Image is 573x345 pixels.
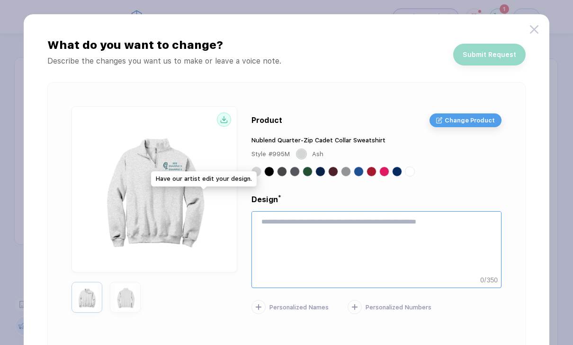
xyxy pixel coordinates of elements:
div: Product [251,116,282,125]
img: 1754970195961tdpwq_nt_back.png [112,284,138,310]
button: White [405,167,415,177]
button: Black Heather [277,167,287,177]
div: Design [251,193,281,204]
button: Charcoal Grey [290,167,300,177]
div: What do you want to change? [47,38,281,52]
button: Royal [354,167,364,177]
button: Ash [251,167,261,177]
button: Change Product [430,113,501,127]
button: Vintage Hthr Red [379,167,389,177]
button: Personalized Numbers [348,300,431,314]
button: True Red [367,167,376,177]
div: Describe the changes you want us to make or leave a voice note. [47,56,281,65]
button: Vintage Htr Navy [392,167,402,177]
img: 1754970195961zobrz_nt_front.png [74,284,100,310]
button: Black [264,167,274,177]
button: Oxford [341,167,351,177]
button: Personalized Names [251,300,329,314]
div: Have our artist edit your design. [151,171,257,186]
button: Forest Green [303,167,313,177]
button: Maroon [328,167,338,177]
span: Ash [312,150,323,158]
div: Personalized Names [269,304,329,311]
button: J Navy [315,167,325,177]
span: # 995M [269,150,290,158]
div: Nublend Quarter-Zip Cadet Collar Sweatshirt [251,137,385,144]
img: 1754970195961zobrz_nt_front.png [74,115,234,261]
div: Personalized Numbers [366,304,431,311]
span: Style [251,150,266,158]
span: Change Product [445,117,495,124]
